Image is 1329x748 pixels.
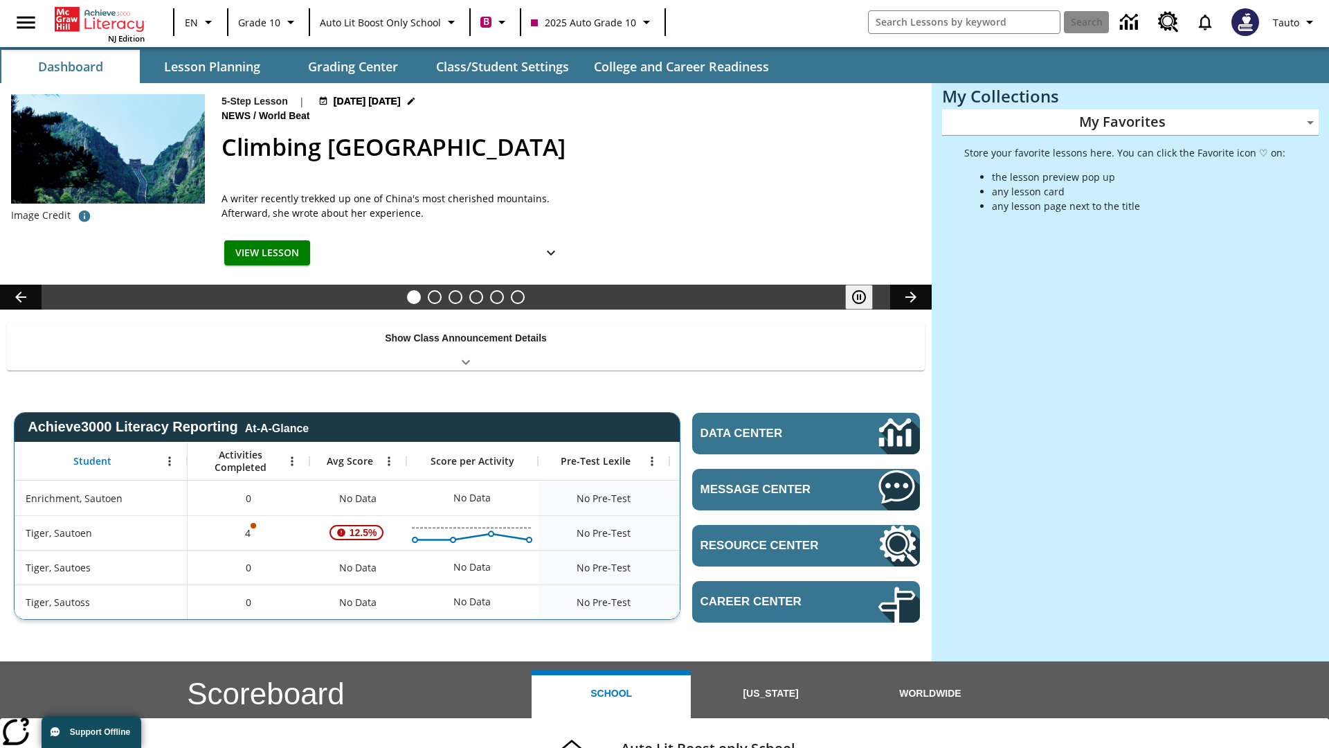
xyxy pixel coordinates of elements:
[320,15,441,30] span: Auto Lit Boost only School
[26,595,90,609] span: Tiger, Sautoss
[309,481,406,515] div: No Data, Enrichment, Sautoen
[869,11,1060,33] input: search field
[642,451,662,472] button: Open Menu
[700,595,837,609] span: Career Center
[259,109,313,124] span: World Beat
[221,94,288,109] p: 5-Step Lesson
[407,290,421,304] button: Slide 1 Climbing Mount Tai
[185,15,198,30] span: EN
[992,199,1285,213] li: any lesson page next to the title
[332,553,383,582] span: No Data
[26,526,92,540] span: Tiger, Sautoen
[1150,3,1187,41] a: Resource Center, Will open in new tab
[327,455,373,467] span: Avg Score
[692,525,920,567] a: Resource Center, Will open in new tab
[253,110,256,121] span: /
[309,550,406,585] div: No Data, Tiger, Sautoes
[992,184,1285,199] li: any lesson card
[669,481,801,515] div: No Data, Enrichment, Sautoen
[1223,4,1267,40] button: Select a new avatar
[55,6,145,33] a: Home
[845,285,873,310] button: Pause
[309,585,406,619] div: No Data, Tiger, Sautoss
[992,170,1285,184] li: the lesson preview pop up
[344,520,383,545] span: 12.5%
[221,191,568,220] div: A writer recently trekked up one of China's most cherished mountains. Afterward, she wrote about ...
[669,550,801,585] div: No Data, Tiger, Sautoes
[490,290,504,304] button: Slide 5 Career Lesson
[71,204,98,229] button: Credit for photo and all related images: Public Domain/Charlie Fong
[246,560,251,575] span: 0
[700,483,837,497] span: Message Center
[890,285,932,310] button: Lesson carousel, Next
[246,491,251,506] span: 0
[316,94,419,109] button: Jul 22 - Jun 30 Choose Dates
[188,585,309,619] div: 0, Tiger, Sautoss
[537,240,565,266] button: Show Details
[1112,3,1150,42] a: Data Center
[577,491,631,506] span: No Pre-Test, Enrichment, Sautoen
[26,560,91,575] span: Tiger, Sautoes
[692,581,920,623] a: Career Center
[299,94,305,109] span: |
[143,50,281,83] button: Lesson Planning
[942,109,1319,136] div: My Favorites
[379,451,399,472] button: Open Menu
[845,285,887,310] div: Pause
[577,526,631,540] span: No Pre-Test, Tiger, Sautoen
[1273,15,1299,30] span: Tauto
[532,670,691,718] button: School
[332,588,383,616] span: No Data
[188,550,309,585] div: 0, Tiger, Sautoes
[179,10,223,35] button: Language: EN, Select a language
[108,33,145,44] span: NJ Edition
[284,50,422,83] button: Grading Center
[669,515,801,550] div: No Data, Tiger, Sautoen
[1231,8,1259,36] img: Avatar
[238,15,280,30] span: Grade 10
[469,290,483,304] button: Slide 4 Pre-release lesson
[431,455,514,467] span: Score per Activity
[446,484,498,512] div: No Data, Enrichment, Sautoen
[692,469,920,510] a: Message Center
[851,670,1010,718] button: Worldwide
[334,94,401,109] span: [DATE] [DATE]
[195,449,286,474] span: Activities Completed
[244,526,253,540] p: 4
[425,50,580,83] button: Class/Student Settings
[188,515,309,550] div: 4, One or more Activity scores may be invalid., Tiger, Sautoen
[11,94,205,204] img: 6000 stone steps to climb Mount Tai in Chinese countryside
[246,595,251,609] span: 0
[700,427,831,440] span: Data Center
[309,515,406,550] div: , 12.5%, Attention! This student's Average First Try Score of 12.5% is below 65%, Tiger, Sautoen
[221,130,915,165] h2: Climbing Mount Tai
[669,585,801,619] div: No Data, Tiger, Sautoss
[531,15,636,30] span: 2025 Auto Grade 10
[511,290,525,304] button: Slide 6 Remembering Justice O'Connor
[221,109,253,124] span: News
[577,595,631,609] span: No Pre-Test, Tiger, Sautoss
[385,331,547,346] p: Show Class Announcement Details
[561,455,631,467] span: Pre-Test Lexile
[449,290,462,304] button: Slide 3 The Last Homesteaders
[314,10,465,35] button: School: Auto Lit Boost only School, Select your school
[42,716,141,748] button: Support Offline
[188,481,309,515] div: 0, Enrichment, Sautoen
[233,10,305,35] button: Grade: Grade 10, Select a grade
[583,50,780,83] button: College and Career Readiness
[577,560,631,575] span: No Pre-Test, Tiger, Sautoes
[7,323,925,371] div: Show Class Announcement Details
[964,145,1285,160] p: Store your favorite lessons here. You can click the Favorite icon ♡ on:
[159,451,180,472] button: Open Menu
[692,413,920,454] a: Data Center
[691,670,850,718] button: [US_STATE]
[475,10,516,35] button: Boost Class color is violet red. Change class color
[525,10,660,35] button: Class: 2025 Auto Grade 10, Select your class
[942,87,1319,106] h3: My Collections
[245,420,309,435] div: At-A-Glance
[282,451,302,472] button: Open Menu
[11,208,71,222] p: Image Credit
[1187,4,1223,40] a: Notifications
[700,539,837,553] span: Resource Center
